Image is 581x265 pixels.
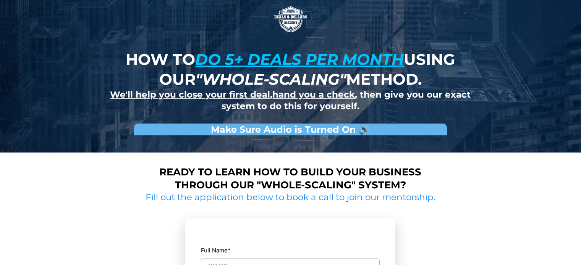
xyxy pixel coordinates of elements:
strong: Make Sure Audio is Turned On 🔊 [211,124,370,135]
strong: How to using our method. [126,50,455,88]
u: hand you a check [272,89,355,100]
u: do 5+ deals per month [195,50,404,69]
u: We'll help you close your first deal [110,89,270,100]
label: Full Name [201,245,231,255]
em: "whole-scaling" [196,70,346,88]
strong: Ready to learn how to build your business through our "whole-scaling" system? [159,166,421,191]
h2: Fill out the application below to book a call to join our mentorship. [143,192,439,203]
strong: , , then give you our exact system to do this for yourself. [110,89,471,111]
